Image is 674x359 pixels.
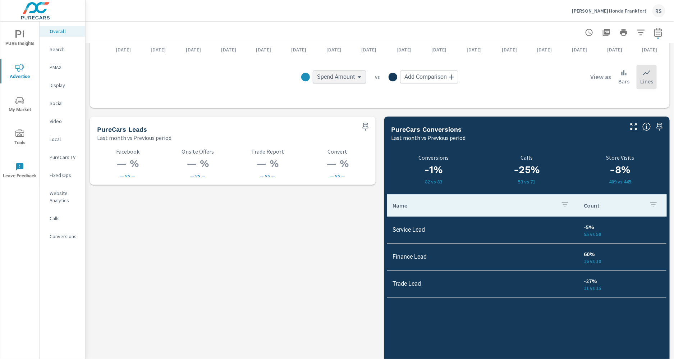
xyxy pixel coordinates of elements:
[307,173,368,178] p: — vs —
[356,46,381,53] p: [DATE]
[97,173,159,178] p: — vs —
[40,134,85,145] div: Local
[584,285,661,291] p: 11 vs 15
[652,4,665,17] div: RS
[167,148,229,155] p: Onsite Offers
[532,46,557,53] p: [DATE]
[40,231,85,242] div: Conversions
[427,46,452,53] p: [DATE]
[572,8,647,14] p: [PERSON_NAME] Honda Frankfort
[167,158,229,170] h3: — %
[391,164,476,176] h3: -1%
[97,133,171,142] p: Last month vs Previous period
[628,121,639,132] button: Make Fullscreen
[584,250,661,258] p: 60%
[40,116,85,127] div: Video
[50,46,79,53] p: Search
[40,188,85,206] div: Website Analytics
[599,25,614,40] button: "Export Report to PDF"
[317,73,355,81] span: Spend Amount
[584,223,661,231] p: -5%
[50,118,79,125] p: Video
[642,122,651,131] span: Understand conversion over the selected time range.
[40,80,85,91] div: Display
[637,46,662,53] p: [DATE]
[97,126,147,133] h5: PureCars Leads
[237,158,298,170] h3: — %
[574,164,667,176] h3: -8%
[40,170,85,181] div: Fixed Ops
[602,46,627,53] p: [DATE]
[387,274,578,293] td: Trade Lead
[404,73,447,81] span: Add Comparison
[584,258,661,264] p: 16 vs 10
[0,22,39,187] div: nav menu
[50,100,79,107] p: Social
[485,179,569,185] p: 53 vs 71
[618,77,629,86] p: Bars
[485,154,569,161] p: Calls
[97,158,159,170] h3: — %
[3,129,37,147] span: Tools
[584,277,661,285] p: -27%
[40,98,85,109] div: Social
[391,126,462,133] h5: PureCars Conversions
[393,202,555,209] p: Name
[584,202,643,209] p: Count
[237,148,298,155] p: Trade Report
[391,154,476,161] p: Conversions
[40,152,85,163] div: PureCars TV
[462,46,487,53] p: [DATE]
[50,28,79,35] p: Overall
[391,46,417,53] p: [DATE]
[400,71,458,83] div: Add Comparison
[307,158,368,170] h3: — %
[590,73,611,81] h6: View as
[50,64,79,71] p: PMAX
[651,25,665,40] button: Select Date Range
[584,231,661,237] p: 55 vs 58
[50,233,79,240] p: Conversions
[237,173,298,178] p: — vs —
[50,82,79,89] p: Display
[40,213,85,224] div: Calls
[574,179,667,185] p: 409 vs 445
[40,62,85,73] div: PMAX
[654,121,665,132] span: Save this to your personalized report
[366,74,389,80] p: vs
[634,25,648,40] button: Apply Filters
[387,247,578,266] td: Finance Lead
[3,30,37,48] span: PURE Insights
[574,154,667,161] p: Store Visits
[216,46,241,53] p: [DATE]
[286,46,311,53] p: [DATE]
[3,63,37,81] span: Advertise
[146,46,171,53] p: [DATE]
[640,77,653,86] p: Lines
[360,121,371,132] span: Save this to your personalized report
[391,133,466,142] p: Last month vs Previous period
[321,46,347,53] p: [DATE]
[50,190,79,204] p: Website Analytics
[50,136,79,143] p: Local
[307,148,368,155] p: Convert
[387,221,578,239] td: Service Lead
[40,44,85,55] div: Search
[50,154,79,161] p: PureCars TV
[181,46,206,53] p: [DATE]
[50,172,79,179] p: Fixed Ops
[111,46,136,53] p: [DATE]
[313,71,366,83] div: Spend Amount
[251,46,276,53] p: [DATE]
[567,46,592,53] p: [DATE]
[497,46,522,53] p: [DATE]
[167,173,229,178] p: — vs —
[50,215,79,222] p: Calls
[485,164,569,176] h3: -25%
[97,148,159,155] p: Facebook
[3,163,37,180] span: Leave Feedback
[3,96,37,114] span: My Market
[40,26,85,37] div: Overall
[391,179,476,185] p: 82 vs 83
